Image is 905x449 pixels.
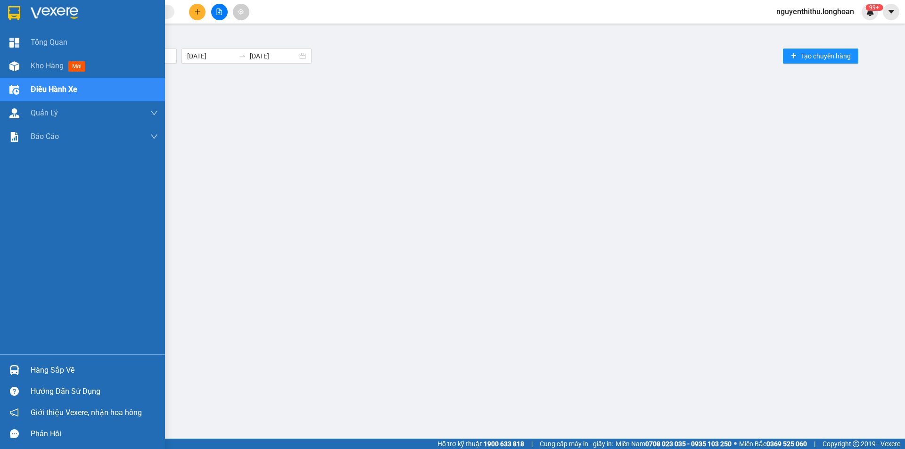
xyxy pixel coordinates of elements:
span: notification [10,408,19,417]
span: | [531,439,533,449]
img: solution-icon [9,132,19,142]
span: to [239,52,246,60]
div: Điều hành xe [35,31,898,42]
span: plus [194,8,201,15]
span: down [150,109,158,117]
span: question-circle [10,387,19,396]
div: Hàng sắp về [31,363,158,377]
span: Hỗ trợ kỹ thuật: [437,439,524,449]
span: Miền Bắc [739,439,807,449]
span: Cung cấp máy in - giấy in: [540,439,613,449]
span: aim [238,8,244,15]
strong: 0369 525 060 [766,440,807,448]
span: ⚪️ [734,442,737,446]
span: message [10,429,19,438]
span: Tạo chuyến hàng [801,51,851,61]
button: caret-down [883,4,899,20]
span: | [814,439,815,449]
img: warehouse-icon [9,61,19,71]
input: Ngày kết thúc [250,51,297,61]
div: Phản hồi [31,427,158,441]
span: caret-down [887,8,896,16]
span: Tổng Quan [31,36,67,48]
button: aim [233,4,249,20]
span: mới [68,61,85,72]
img: dashboard-icon [9,38,19,48]
button: plus [189,4,206,20]
button: file-add [211,4,228,20]
span: Giới thiệu Vexere, nhận hoa hồng [31,407,142,418]
span: Quản Lý [31,107,58,119]
span: swap-right [239,52,246,60]
span: nguyenthithu.longhoan [769,6,862,17]
span: plus [790,52,797,60]
span: Điều hành xe [31,83,77,95]
strong: 0708 023 035 - 0935 103 250 [645,440,732,448]
strong: 1900 633 818 [484,440,524,448]
div: Hướng dẫn sử dụng [31,384,158,399]
span: file-add [216,8,222,15]
span: copyright [853,441,859,447]
sup: 688 [865,4,883,11]
input: Ngày bắt đầu [187,51,235,61]
span: Miền Nam [616,439,732,449]
img: warehouse-icon [9,108,19,118]
img: warehouse-icon [9,85,19,95]
img: logo-vxr [8,6,20,20]
button: plusTạo chuyến hàng [783,49,858,64]
img: warehouse-icon [9,365,19,375]
span: Kho hàng [31,61,64,70]
img: icon-new-feature [866,8,874,16]
span: Báo cáo [31,131,59,142]
span: down [150,133,158,140]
